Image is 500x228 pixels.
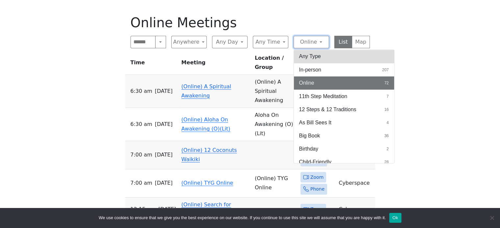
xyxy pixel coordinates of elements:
span: Zoom [310,205,323,213]
button: Any Day [212,36,248,48]
button: Child-Friendly28 results [294,155,394,169]
span: Online [299,79,314,87]
th: Meeting [179,53,252,75]
span: 72 results [384,80,389,86]
span: [DATE] [155,120,173,129]
span: Phone [310,185,324,193]
a: (Online) 12 Coconuts Waikiki [181,147,237,162]
button: Online72 results [294,76,394,90]
button: Birthday2 results [294,142,394,155]
span: We use cookies to ensure that we give you the best experience on our website. If you continue to ... [99,215,386,221]
button: Map [352,36,370,48]
span: 36 results [384,133,389,139]
span: 6:30 AM [131,120,152,129]
button: Any Type [294,50,394,63]
button: 12 Steps & 12 Traditions16 results [294,103,394,116]
th: Location / Group [252,53,298,75]
span: 12:15 PM [131,205,156,214]
button: Any Time [253,36,288,48]
a: (Online) Search for Serenity [181,201,231,217]
span: Zoom [310,173,323,181]
span: 4 results [387,120,389,126]
span: 2 results [387,146,389,152]
span: In-person [299,66,321,74]
a: (Online) Aloha On Awakening (O)(Lit) [181,116,230,132]
span: 7:00 AM [131,150,152,159]
button: Online [294,36,329,48]
input: Search [131,36,156,48]
span: [DATE] [155,150,173,159]
span: 12 Steps & 12 Traditions [299,106,356,114]
td: Cyberspace [336,197,375,221]
span: 16 results [384,107,389,113]
td: (Online) A Spiritual Awakening [252,75,298,108]
button: 11th Step Meditation7 results [294,90,394,103]
span: Child-Friendly [299,158,332,166]
a: (Online) A Spiritual Awakening [181,83,231,99]
button: Big Book36 results [294,129,394,142]
span: Birthday [299,145,319,153]
button: Anywhere [171,36,207,48]
td: Aloha On Awakening (O) (Lit) [252,108,298,141]
span: No [488,215,495,221]
span: As Bill Sees It [299,119,332,127]
span: 207 results [382,67,389,73]
button: Ok [389,213,401,223]
button: List [334,36,352,48]
span: 28 results [384,159,389,165]
span: 6:30 AM [131,87,152,96]
span: 11th Step Meditation [299,93,347,100]
span: 7:00 AM [131,178,152,188]
button: In-person207 results [294,63,394,76]
td: Cyberspace [336,169,375,197]
span: [DATE] [155,178,173,188]
span: Big Book [299,132,320,140]
span: 7 results [387,93,389,99]
span: [DATE] [158,205,176,214]
span: [DATE] [155,87,173,96]
div: Online [294,50,394,164]
button: Search [155,36,166,48]
h1: Online Meetings [131,15,370,31]
button: As Bill Sees It4 results [294,116,394,129]
a: (Online) TYG Online [181,180,233,186]
td: (Online) TYG Online [252,169,298,197]
th: Time [125,53,179,75]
